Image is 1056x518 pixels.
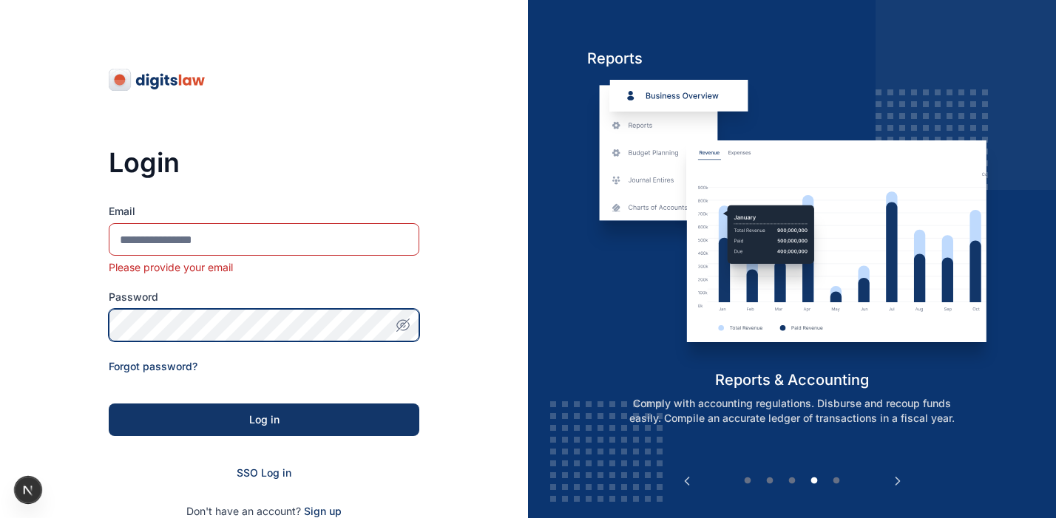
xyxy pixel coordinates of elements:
div: Log in [132,412,396,427]
label: Password [109,290,419,304]
img: digitslaw-logo [109,68,206,92]
a: Forgot password? [109,360,197,372]
button: 3 [785,474,799,488]
button: Next [890,474,905,488]
label: Email [109,204,419,219]
button: Log in [109,403,419,436]
h3: Login [109,148,419,177]
a: Sign up [304,505,342,517]
img: reports-and-accounting [587,80,998,369]
div: Please provide your email [109,260,419,275]
button: Previous [680,474,694,488]
button: 1 [740,474,755,488]
h5: reports & accounting [587,369,998,390]
a: SSO Log in [237,466,291,479]
button: 2 [762,474,777,488]
button: 4 [807,474,822,488]
p: Comply with accounting regulations. Disburse and recoup funds easily. Compile an accurate ledger ... [603,396,981,426]
h5: Reports [587,48,998,69]
button: 5 [829,474,844,488]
